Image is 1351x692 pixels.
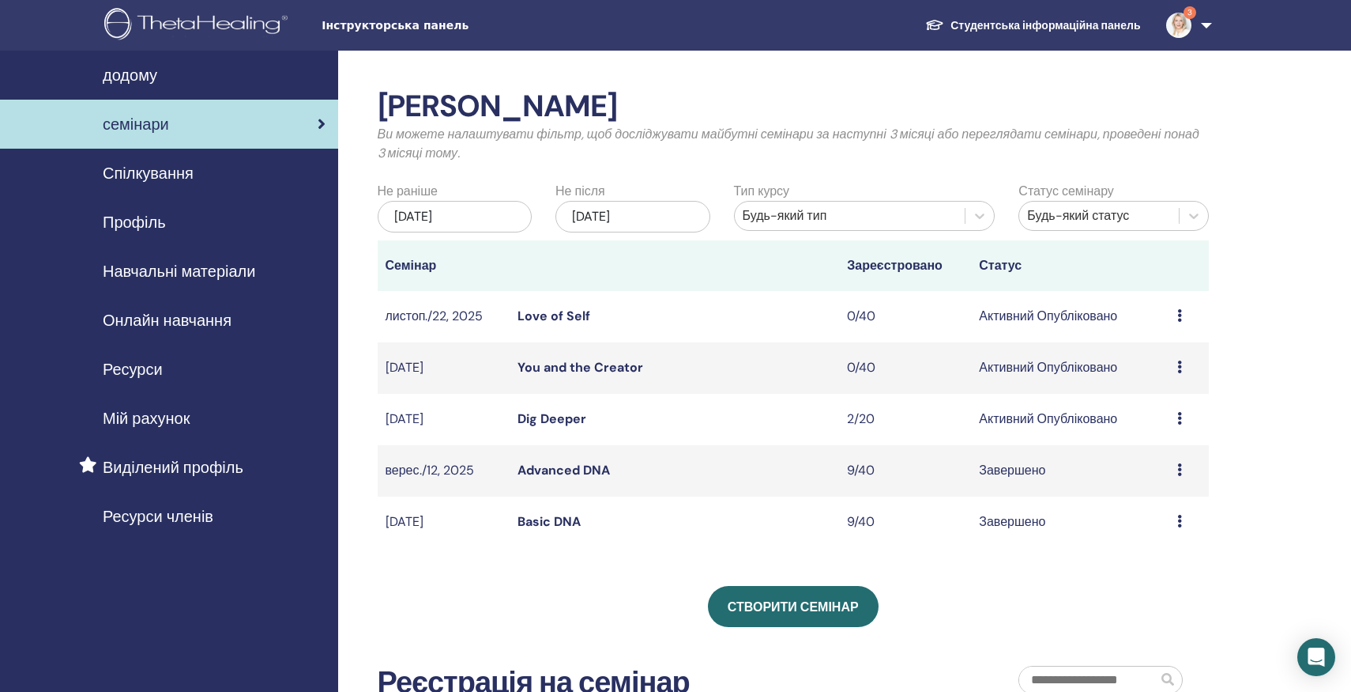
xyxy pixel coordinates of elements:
span: Онлайн навчання [103,308,231,332]
div: Будь-який статус [1027,206,1171,225]
a: Advanced DNA [517,462,610,478]
td: 0/40 [839,291,971,342]
td: 9/40 [839,497,971,548]
th: Зареєстровано [839,240,971,291]
td: Активний Опубліковано [971,291,1169,342]
td: 2/20 [839,394,971,445]
a: Love of Self [517,308,590,324]
div: [DATE] [555,201,710,233]
span: Профіль [103,210,166,234]
span: Ресурси членів [103,505,213,528]
label: Не раніше [378,182,438,201]
td: Активний Опубліковано [971,394,1169,445]
td: Завершено [971,497,1169,548]
td: верес./12, 2025 [378,445,510,497]
th: Статус [971,240,1169,291]
td: [DATE] [378,497,510,548]
span: Виділений профіль [103,456,243,479]
span: 3 [1184,6,1196,19]
td: 9/40 [839,445,971,497]
span: Навчальні матеріали [103,259,255,283]
th: Семінар [378,240,510,291]
div: Будь-який тип [743,206,958,225]
img: logo.png [104,8,293,43]
td: 0/40 [839,342,971,394]
td: [DATE] [378,342,510,394]
label: Статус семінару [1018,182,1113,201]
td: Активний Опубліковано [971,342,1169,394]
p: Ви можете налаштувати фільтр, щоб досліджувати майбутні семінари за наступні 3 місяці або перегля... [378,125,1210,163]
a: Dig Deeper [517,410,586,427]
div: Open Intercom Messenger [1297,638,1335,676]
label: Тип курсу [734,182,790,201]
img: graduation-cap-white.svg [925,18,944,32]
a: Студентська інформаційна панель [913,11,1153,40]
div: [DATE] [378,201,532,233]
img: default.jpg [1166,13,1191,38]
a: Basic DNA [517,513,581,530]
span: Ресурси [103,357,163,381]
td: Завершено [971,445,1169,497]
span: додому [103,63,157,87]
a: Створити семінар [708,586,879,627]
span: Мій рахунок [103,407,190,430]
span: Інструкторська панель [322,17,559,34]
span: Створити семінар [728,599,859,615]
span: семінари [103,112,169,136]
h2: [PERSON_NAME] [378,89,1210,125]
td: листоп./22, 2025 [378,291,510,342]
td: [DATE] [378,394,510,445]
a: You and the Creator [517,359,643,376]
span: Спілкування [103,161,194,185]
label: Не після [555,182,605,201]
